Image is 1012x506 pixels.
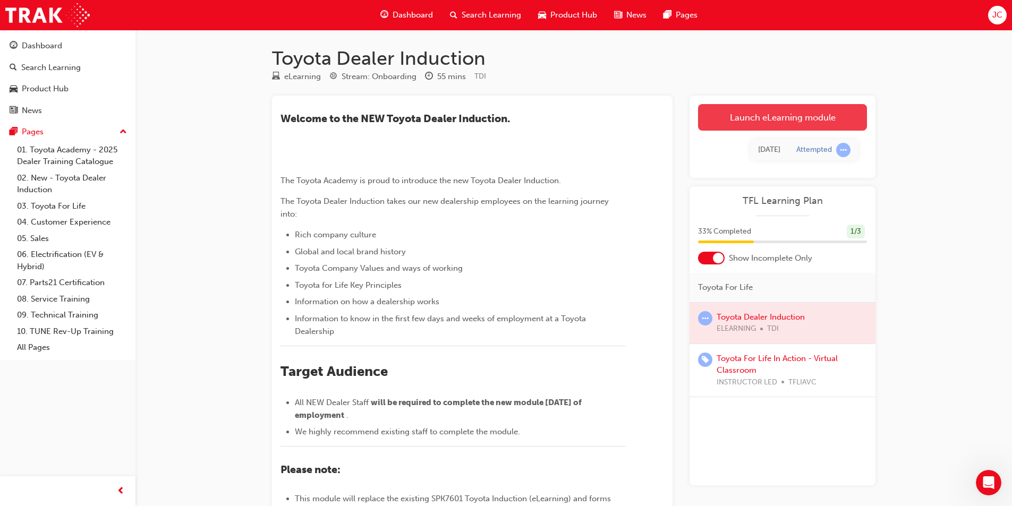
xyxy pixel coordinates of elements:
a: search-iconSearch Learning [441,4,530,26]
a: News [4,101,131,121]
span: learningResourceType_ELEARNING-icon [272,72,280,82]
div: Search Learning [21,62,81,74]
span: pages-icon [10,127,18,137]
a: 07. Parts21 Certification [13,275,131,291]
a: Search Learning [4,58,131,78]
a: pages-iconPages [655,4,706,26]
div: Wed Sep 24 2025 08:33:11 GMT+1000 (Australian Eastern Standard Time) [758,144,780,156]
a: Toyota For Life In Action - Virtual Classroom [717,354,838,375]
div: 55 mins [437,71,466,83]
span: . [346,410,348,420]
a: Product Hub [4,79,131,99]
a: news-iconNews [606,4,655,26]
span: Show Incomplete Only [729,252,812,264]
span: car-icon [10,84,18,94]
span: Toyota For Life [698,281,753,294]
a: 04. Customer Experience [13,214,131,230]
span: TFLIAVC [788,376,817,389]
span: INSTRUCTOR LED [717,376,777,389]
span: Global and local brand history [295,247,406,256]
div: Attempted [796,145,832,155]
a: 02. New - Toyota Dealer Induction [13,170,131,198]
span: Please note: [280,464,341,476]
span: news-icon [10,106,18,116]
a: TFL Learning Plan [698,195,867,207]
span: The Toyota Academy is proud to introduce the new Toyota Dealer Induction. [280,176,561,185]
a: 08. Service Training [13,291,131,307]
span: learningRecordVerb_ATTEMPT-icon [836,143,851,157]
a: 01. Toyota Academy - 2025 Dealer Training Catalogue [13,142,131,170]
span: search-icon [450,8,457,22]
span: ​Welcome to the NEW Toyota Dealer Induction. [280,113,510,125]
span: Toyota Company Values and ways of working [295,263,463,273]
span: The Toyota Dealer Induction takes our new dealership employees on the learning journey into: [280,196,611,219]
span: Product Hub [550,9,597,21]
div: eLearning [284,71,321,83]
a: car-iconProduct Hub [530,4,606,26]
div: Type [272,70,321,83]
span: Pages [676,9,698,21]
span: search-icon [10,63,17,73]
span: Information on how a dealership works [295,297,439,306]
span: Information to know in the first few days and weeks of employment at a Toyota Dealership [295,314,588,336]
a: guage-iconDashboard [372,4,441,26]
span: 33 % Completed [698,226,751,238]
span: learningRecordVerb_ENROLL-icon [698,353,712,367]
a: 05. Sales [13,230,131,247]
div: Pages [22,126,44,138]
span: target-icon [329,72,337,82]
span: Rich company culture [295,230,376,239]
div: Stream: Onboarding [342,71,416,83]
div: Stream [329,70,416,83]
span: All NEW Dealer Staff [295,398,369,407]
button: DashboardSearch LearningProduct HubNews [4,34,131,122]
div: Product Hub [22,83,69,95]
a: 09. Technical Training [13,307,131,323]
div: News [22,105,42,117]
span: news-icon [614,8,622,22]
span: guage-icon [380,8,388,22]
a: 03. Toyota For Life [13,198,131,215]
button: Pages [4,122,131,142]
span: clock-icon [425,72,433,82]
a: Launch eLearning module [698,104,867,131]
h1: Toyota Dealer Induction [272,47,875,70]
span: Toyota for Life Key Principles [295,280,402,290]
span: prev-icon [117,485,125,498]
span: Target Audience [280,363,388,380]
span: car-icon [538,8,546,22]
a: 06. Electrification (EV & Hybrid) [13,246,131,275]
span: JC [992,9,1002,21]
span: guage-icon [10,41,18,51]
button: JC [988,6,1007,24]
span: will be required to complete the new module [DATE] of employment [295,398,583,420]
span: up-icon [120,125,127,139]
div: Dashboard [22,40,62,52]
img: Trak [5,3,90,27]
div: Duration [425,70,466,83]
a: Dashboard [4,36,131,56]
a: 10. TUNE Rev-Up Training [13,323,131,340]
iframe: Intercom live chat [976,470,1001,495]
span: pages-icon [664,8,671,22]
a: All Pages [13,339,131,356]
span: Search Learning [462,9,521,21]
span: Dashboard [393,9,433,21]
span: Learning resource code [474,72,486,81]
span: News [626,9,647,21]
span: learningRecordVerb_ATTEMPT-icon [698,311,712,325]
div: 1 / 3 [847,225,865,239]
span: We highly recommend existing staff to complete the module. [295,427,520,436]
